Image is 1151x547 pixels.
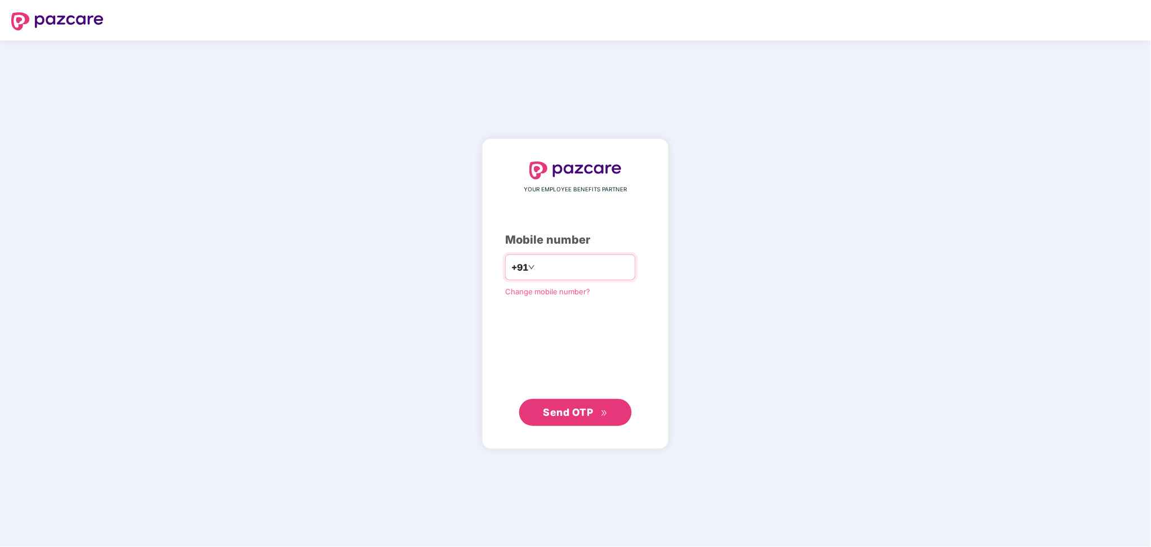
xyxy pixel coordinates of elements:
span: +91 [511,261,528,275]
span: double-right [601,410,608,417]
a: Change mobile number? [505,287,590,296]
button: Send OTPdouble-right [519,399,632,426]
img: logo [11,12,104,30]
span: down [528,264,535,271]
span: YOUR EMPLOYEE BENEFITS PARTNER [524,185,627,194]
img: logo [529,162,622,180]
span: Send OTP [543,406,594,418]
div: Mobile number [505,231,646,249]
